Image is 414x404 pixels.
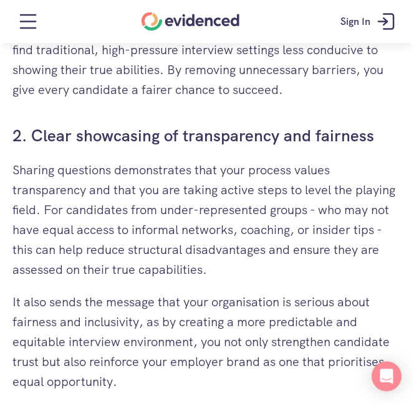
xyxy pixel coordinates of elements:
[142,12,239,31] a: Home
[372,362,402,392] div: Open Intercom Messenger
[12,161,402,280] p: Sharing questions demonstrates that your process values transparency and that you are taking acti...
[340,14,370,30] p: Sign In
[12,126,374,147] a: 2. Clear showcasing of transparency and fairness
[12,293,402,392] p: It also sends the message that your organisation is serious about fairness and inclusivity, as by...
[331,3,408,40] a: Sign In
